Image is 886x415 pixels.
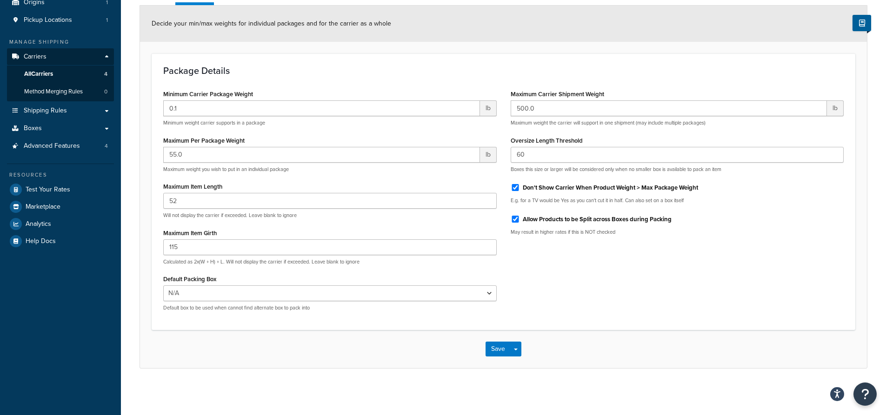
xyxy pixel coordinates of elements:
[24,142,80,150] span: Advanced Features
[7,233,114,250] a: Help Docs
[7,181,114,198] a: Test Your Rates
[511,197,844,204] p: E.g. for a TV would be Yes as you can't cut it in half. Can also set on a box itself
[853,382,877,406] button: Open Resource Center
[827,100,844,116] span: lb
[163,66,844,76] h3: Package Details
[7,102,114,119] a: Shipping Rules
[511,119,844,126] p: Maximum weight the carrier will support in one shipment (may include multiple packages)
[152,19,391,28] span: Decide your min/max weights for individual packages and for the carrier as a whole
[486,342,511,356] button: Save
[7,12,114,29] a: Pickup Locations1
[7,198,114,215] a: Marketplace
[104,70,107,78] span: 4
[163,166,497,173] p: Maximum weight you wish to put in an individual package
[106,16,108,24] span: 1
[7,66,114,83] a: AllCarriers4
[511,229,844,236] p: May result in higher rates if this is NOT checked
[7,83,114,100] li: Method Merging Rules
[163,230,217,237] label: Maximum Item Girth
[105,142,108,150] span: 4
[163,137,245,144] label: Maximum Per Package Weight
[24,70,53,78] span: All Carriers
[7,12,114,29] li: Pickup Locations
[511,166,844,173] p: Boxes this size or larger will be considered only when no smaller box is available to pack an item
[24,53,47,61] span: Carriers
[163,183,222,190] label: Maximum Item Length
[163,258,497,265] p: Calculated as 2x(W + H) + L. Will not display the carrier if exceeded. Leave blank to ignore
[163,119,497,126] p: Minimum weight carrier supports in a package
[163,91,253,98] label: Minimum Carrier Package Weight
[511,137,583,144] label: Oversize Length Threshold
[104,88,107,96] span: 0
[163,212,497,219] p: Will not display the carrier if exceeded. Leave blank to ignore
[26,186,70,194] span: Test Your Rates
[26,237,56,245] span: Help Docs
[7,138,114,155] li: Advanced Features
[480,147,497,163] span: lb
[26,220,51,228] span: Analytics
[24,125,42,132] span: Boxes
[24,16,72,24] span: Pickup Locations
[7,171,114,179] div: Resources
[7,120,114,137] a: Boxes
[480,100,497,116] span: lb
[523,184,698,192] label: Don't Show Carrier When Product Weight > Max Package Weight
[7,38,114,46] div: Manage Shipping
[7,48,114,101] li: Carriers
[163,276,216,283] label: Default Packing Box
[511,91,604,98] label: Maximum Carrier Shipment Weight
[24,88,83,96] span: Method Merging Rules
[7,138,114,155] a: Advanced Features4
[7,48,114,66] a: Carriers
[163,304,497,311] p: Default box to be used when cannot find alternate box to pack into
[853,15,871,31] button: Show Help Docs
[26,203,60,211] span: Marketplace
[523,215,672,224] label: Allow Products to be Split across Boxes during Packing
[7,83,114,100] a: Method Merging Rules0
[24,107,67,115] span: Shipping Rules
[7,216,114,232] a: Analytics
